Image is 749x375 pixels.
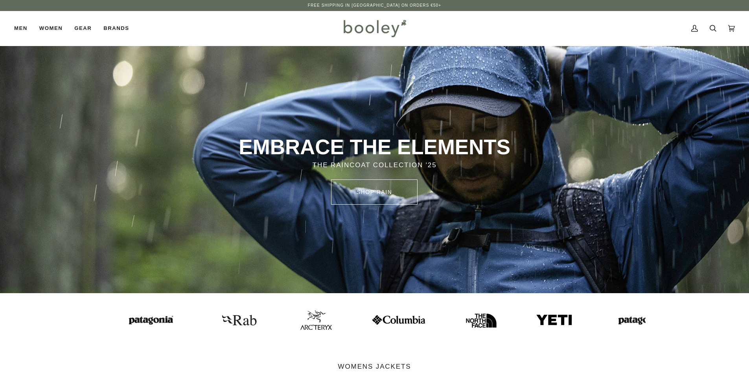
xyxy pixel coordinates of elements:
[14,24,28,32] span: Men
[33,11,68,46] a: Women
[74,24,92,32] span: Gear
[103,24,129,32] span: Brands
[149,160,600,170] p: THE RAINCOAT COLLECTION '25
[331,179,418,205] a: SHOP rain
[68,11,98,46] a: Gear
[340,17,409,40] img: Booley
[39,24,63,32] span: Women
[149,134,600,160] p: EMBRACE THE ELEMENTS
[98,11,135,46] a: Brands
[14,11,33,46] a: Men
[308,2,441,9] p: Free Shipping in [GEOGRAPHIC_DATA] on Orders €50+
